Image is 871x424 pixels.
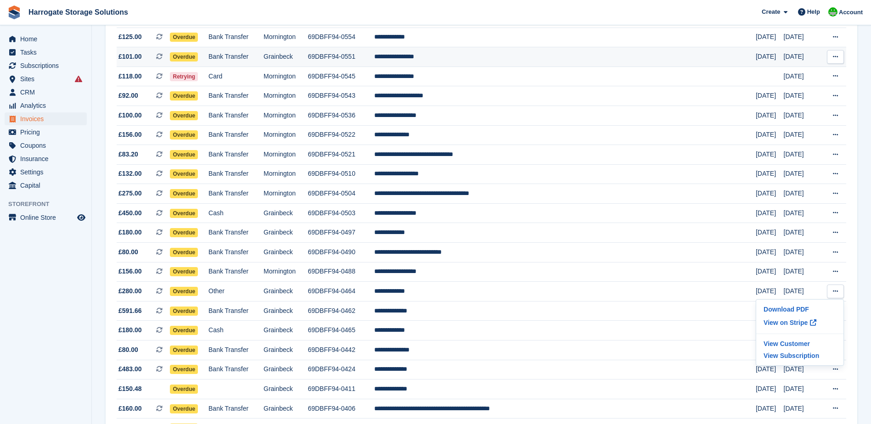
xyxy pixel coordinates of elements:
[5,152,87,165] a: menu
[118,208,142,218] span: £450.00
[118,111,142,120] span: £100.00
[784,360,820,379] td: [DATE]
[118,364,142,374] span: £483.00
[5,73,87,85] a: menu
[208,223,264,243] td: Bank Transfer
[5,112,87,125] a: menu
[784,399,820,418] td: [DATE]
[20,179,75,192] span: Capital
[264,184,308,204] td: Mornington
[308,145,374,165] td: 69DBFF94-0521
[756,28,784,47] td: [DATE]
[264,282,308,301] td: Grainbeck
[170,307,198,316] span: Overdue
[308,282,374,301] td: 69DBFF94-0464
[264,106,308,125] td: Mornington
[308,340,374,360] td: 69DBFF94-0442
[784,282,820,301] td: [DATE]
[208,282,264,301] td: Other
[208,262,264,282] td: Bank Transfer
[20,73,75,85] span: Sites
[170,404,198,413] span: Overdue
[784,47,820,67] td: [DATE]
[756,145,784,165] td: [DATE]
[208,67,264,86] td: Card
[208,321,264,340] td: Cash
[784,86,820,106] td: [DATE]
[264,301,308,321] td: Grainbeck
[308,67,374,86] td: 69DBFF94-0545
[170,169,198,179] span: Overdue
[208,28,264,47] td: Bank Transfer
[170,33,198,42] span: Overdue
[208,47,264,67] td: Bank Transfer
[118,325,142,335] span: £180.00
[784,145,820,165] td: [DATE]
[76,212,87,223] a: Preview store
[784,223,820,243] td: [DATE]
[208,203,264,223] td: Cash
[784,164,820,184] td: [DATE]
[264,164,308,184] td: Mornington
[5,33,87,45] a: menu
[784,203,820,223] td: [DATE]
[208,106,264,125] td: Bank Transfer
[20,112,75,125] span: Invoices
[264,145,308,165] td: Mornington
[5,46,87,59] a: menu
[118,52,142,61] span: £101.00
[170,130,198,139] span: Overdue
[264,28,308,47] td: Mornington
[756,203,784,223] td: [DATE]
[5,139,87,152] a: menu
[118,286,142,296] span: £280.00
[839,8,863,17] span: Account
[208,86,264,106] td: Bank Transfer
[756,184,784,204] td: [DATE]
[20,139,75,152] span: Coupons
[308,243,374,262] td: 69DBFF94-0490
[20,33,75,45] span: Home
[756,164,784,184] td: [DATE]
[264,203,308,223] td: Grainbeck
[756,47,784,67] td: [DATE]
[118,169,142,179] span: £132.00
[208,301,264,321] td: Bank Transfer
[5,99,87,112] a: menu
[308,106,374,125] td: 69DBFF94-0536
[5,179,87,192] a: menu
[760,303,840,315] p: Download PDF
[7,6,21,19] img: stora-icon-8386f47178a22dfd0bd8f6a31ec36ba5ce8667c1dd55bd0f319d3a0aa187defe.svg
[118,228,142,237] span: £180.00
[756,125,784,145] td: [DATE]
[308,86,374,106] td: 69DBFF94-0543
[20,46,75,59] span: Tasks
[264,379,308,399] td: Grainbeck
[20,166,75,179] span: Settings
[264,125,308,145] td: Mornington
[762,7,780,17] span: Create
[170,209,198,218] span: Overdue
[208,243,264,262] td: Bank Transfer
[784,262,820,282] td: [DATE]
[208,145,264,165] td: Bank Transfer
[170,287,198,296] span: Overdue
[75,75,82,83] i: Smart entry sync failures have occurred
[118,150,138,159] span: £83.20
[760,315,840,330] a: View on Stripe
[308,379,374,399] td: 69DBFF94-0411
[264,340,308,360] td: Grainbeck
[807,7,820,17] span: Help
[25,5,132,20] a: Harrogate Storage Solutions
[784,67,820,86] td: [DATE]
[784,125,820,145] td: [DATE]
[208,340,264,360] td: Bank Transfer
[760,338,840,350] a: View Customer
[20,126,75,139] span: Pricing
[756,282,784,301] td: [DATE]
[308,321,374,340] td: 69DBFF94-0465
[20,86,75,99] span: CRM
[784,28,820,47] td: [DATE]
